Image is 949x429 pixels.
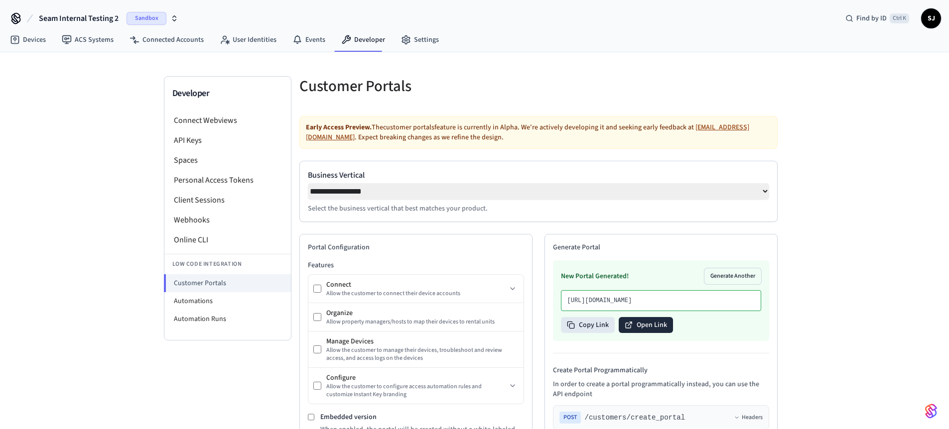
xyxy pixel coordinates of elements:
li: Online CLI [164,230,291,250]
button: Headers [734,414,763,422]
h2: Portal Configuration [308,242,524,252]
div: Manage Devices [326,336,519,346]
strong: Early Access Preview. [306,122,372,132]
li: Personal Access Tokens [164,170,291,190]
li: API Keys [164,130,291,150]
p: In order to create a portal programmatically instead, you can use the API endpoint [553,379,769,399]
a: Devices [2,31,54,49]
div: Find by IDCtrl K [837,9,917,27]
a: User Identities [212,31,284,49]
div: Organize [326,308,519,318]
li: Customer Portals [164,274,291,292]
p: [URL][DOMAIN_NAME] [567,297,755,305]
a: Events [284,31,333,49]
a: Settings [393,31,447,49]
li: Automations [164,292,291,310]
span: Find by ID [856,13,887,23]
span: Seam Internal Testing 2 [39,12,119,24]
li: Low Code Integration [164,254,291,274]
div: Allow the customer to configure access automation rules and customize Instant Key branding [326,383,507,399]
li: Spaces [164,150,291,170]
label: Embedded version [320,412,377,422]
div: Allow the customer to manage their devices, troubleshoot and review access, and access logs on th... [326,346,519,362]
li: Webhooks [164,210,291,230]
div: Allow the customer to connect their device accounts [326,290,507,298]
img: SeamLogoGradient.69752ec5.svg [925,403,937,419]
h5: Customer Portals [299,76,533,97]
h3: Features [308,260,524,270]
span: Sandbox [127,12,166,25]
button: Open Link [619,317,673,333]
a: Developer [333,31,393,49]
a: Connected Accounts [122,31,212,49]
p: Select the business vertical that best matches your product. [308,204,769,214]
button: SJ [921,8,941,28]
span: Ctrl K [890,13,909,23]
h2: Generate Portal [553,242,769,252]
li: Automation Runs [164,310,291,328]
h3: New Portal Generated! [561,271,629,281]
span: POST [559,412,581,424]
div: Allow property managers/hosts to map their devices to rental units [326,318,519,326]
a: ACS Systems [54,31,122,49]
button: Generate Another [704,268,761,284]
button: Copy Link [561,317,615,333]
div: Configure [326,373,507,383]
div: The customer portals feature is currently in Alpha. We're actively developing it and seeking earl... [299,116,778,149]
a: [EMAIL_ADDRESS][DOMAIN_NAME] [306,122,749,142]
li: Connect Webviews [164,110,291,130]
div: Connect [326,280,507,290]
li: Client Sessions [164,190,291,210]
h3: Developer [172,87,283,101]
h4: Create Portal Programmatically [553,365,769,375]
span: SJ [922,9,940,27]
span: /customers/create_portal [585,413,685,423]
label: Business Vertical [308,169,769,181]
